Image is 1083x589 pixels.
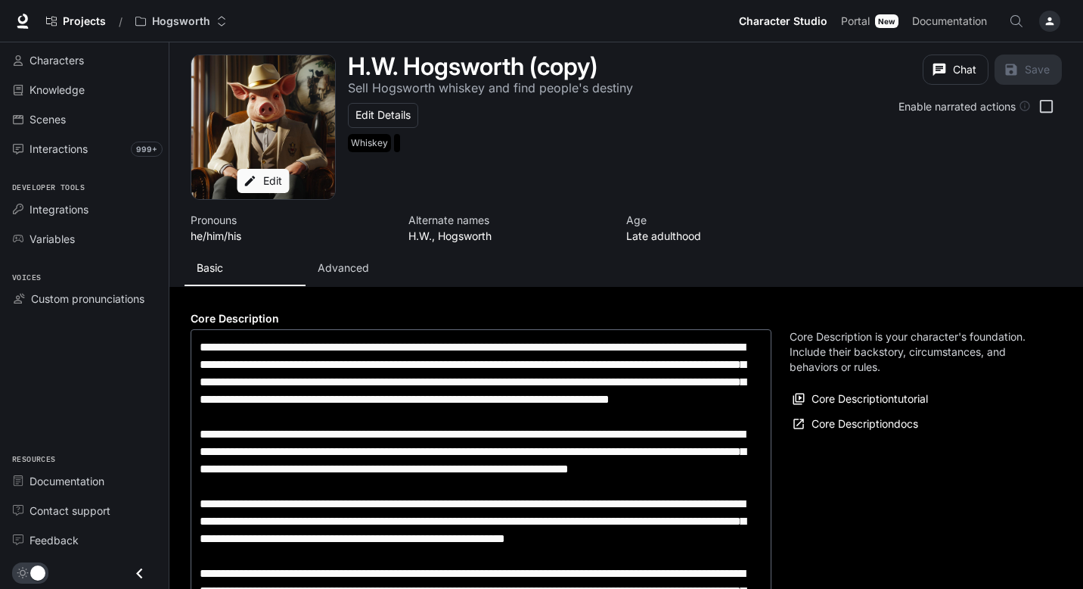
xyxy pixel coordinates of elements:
span: Portal [841,12,870,31]
p: Core Description is your character's foundation. Include their backstory, circumstances, and beha... [790,329,1044,375]
span: Custom pronunciations [31,291,144,307]
span: Integrations [29,201,88,217]
div: Enable narrated actions [898,98,1031,114]
span: Whiskey [348,134,394,152]
a: Variables [6,226,163,252]
p: Age [626,212,826,228]
h1: H.W. Hogsworth (copy) [348,51,597,81]
span: Character Studio [739,12,827,31]
a: Core Descriptiondocs [790,412,922,437]
button: Open character avatar dialog [191,55,335,199]
span: Variables [29,231,75,247]
span: Interactions [29,141,88,157]
span: Contact support [29,503,110,519]
div: Avatar image [191,55,335,199]
span: Knowledge [29,82,85,98]
button: Edit Details [348,103,418,128]
span: Dark mode toggle [30,564,45,581]
p: Hogsworth [152,15,210,28]
button: Edit [237,169,290,194]
button: Open workspace menu [129,6,234,36]
p: Advanced [318,260,369,276]
a: Feedback [6,527,163,553]
a: Contact support [6,497,163,524]
button: Open Command Menu [1001,6,1032,36]
button: Open character details dialog [348,55,597,79]
a: Go to projects [39,6,113,36]
a: Interactions [6,136,163,162]
span: Documentation [29,473,104,489]
span: Scenes [29,111,66,127]
span: 999+ [131,142,163,157]
span: Characters [29,52,84,68]
h4: Core Description [191,311,771,326]
button: Core Descriptiontutorial [790,387,932,412]
button: Open character details dialog [348,79,633,97]
p: Late adulthood [626,228,826,244]
a: Documentation [906,6,998,36]
a: PortalNew [835,6,905,36]
div: / [113,14,129,30]
p: H.W., Hogsworth [408,228,608,244]
a: Characters [6,47,163,73]
p: Basic [197,260,223,276]
p: Alternate names [408,212,608,228]
a: Knowledge [6,76,163,103]
button: Open character details dialog [626,212,826,244]
a: Character Studio [733,6,833,36]
p: Pronouns [191,212,390,228]
button: Chat [923,55,988,85]
p: Sell Hogsworth whiskey and find people's destiny [348,80,633,95]
span: Feedback [29,532,79,548]
button: Close drawer [123,558,157,589]
a: Integrations [6,196,163,223]
button: Open character details dialog [408,212,608,244]
button: Open character details dialog [191,212,390,244]
span: Projects [63,15,106,28]
div: New [875,14,898,28]
span: Documentation [912,12,987,31]
button: Open character details dialog [348,134,403,158]
a: Documentation [6,468,163,494]
p: Whiskey [351,137,388,149]
a: Custom pronunciations [6,285,163,312]
a: Scenes [6,106,163,132]
p: he/him/his [191,228,390,244]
